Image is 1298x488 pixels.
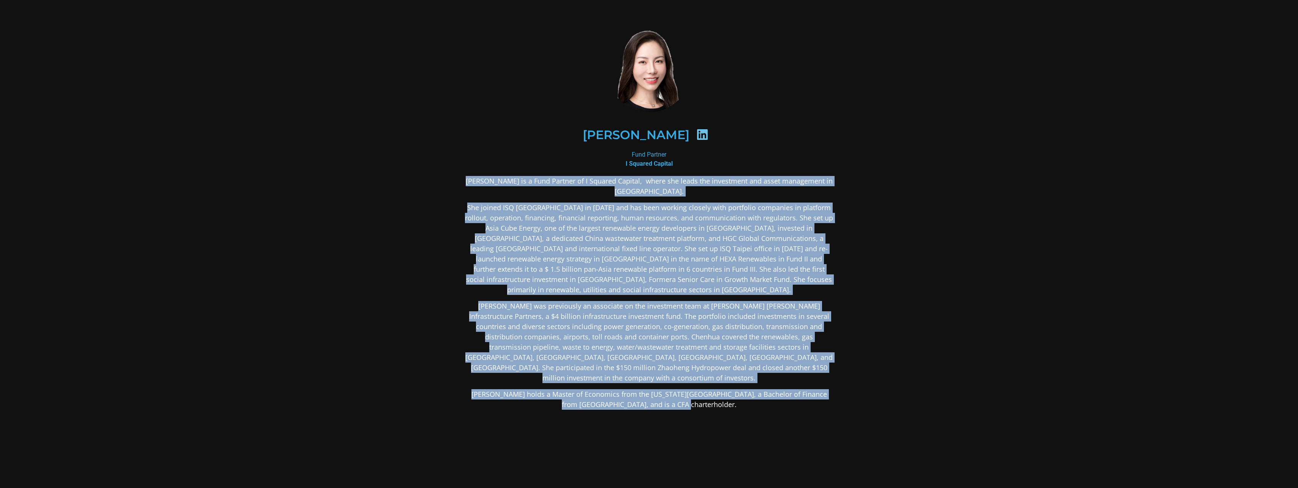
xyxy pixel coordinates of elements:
[465,389,834,410] p: [PERSON_NAME] holds a Master of Economics from the [US_STATE][GEOGRAPHIC_DATA], a Bachelor of Fin...
[626,160,673,167] b: I Squared Capital
[465,301,834,383] p: [PERSON_NAME] was previously an associate on the investment team at [PERSON_NAME] [PERSON_NAME] I...
[465,150,834,168] div: Fund Partner
[465,176,834,196] p: [PERSON_NAME] is a Fund Partner of I Squared Capital, where she leads the investment and asset ma...
[465,203,834,295] p: She joined ISQ [GEOGRAPHIC_DATA] in [DATE] and has been working closely with portfolio companies ...
[583,129,689,141] h2: [PERSON_NAME]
